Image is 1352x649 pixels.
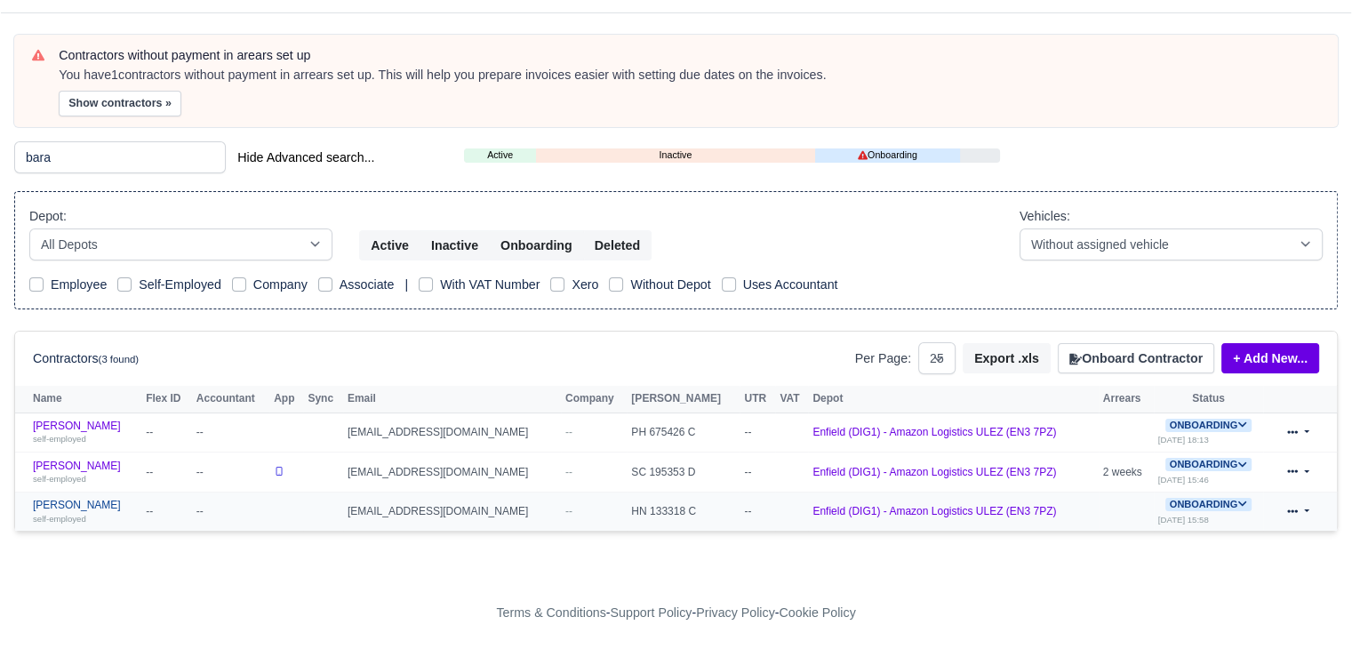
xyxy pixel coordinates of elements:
[1165,419,1252,431] a: Onboarding
[464,148,536,163] a: Active
[253,275,308,295] label: Company
[812,505,1056,517] a: Enfield (DIG1) - Amazon Logistics ULEZ (EN3 7PZ)
[696,605,775,620] a: Privacy Policy
[33,434,86,444] small: self-employed
[51,275,107,295] label: Employee
[740,413,775,453] td: --
[404,277,408,292] span: |
[15,386,141,413] th: Name
[565,466,572,478] span: --
[269,386,303,413] th: App
[33,499,137,525] a: [PERSON_NAME] self-employed
[611,605,692,620] a: Support Policy
[192,413,269,453] td: --
[192,453,269,493] td: --
[59,67,1320,84] div: You have contractors without payment in arrears set up. This will help you prepare invoices easie...
[340,275,395,295] label: Associate
[343,453,561,493] td: [EMAIL_ADDRESS][DOMAIN_NAME]
[740,386,775,413] th: UTR
[489,230,584,260] button: Onboarding
[627,492,740,531] td: HN 133318 C
[1154,386,1263,413] th: Status
[33,351,139,366] h6: Contractors
[33,514,86,524] small: self-employed
[14,141,226,173] input: Search (by name, email, transporter id) ...
[583,230,652,260] button: Deleted
[33,420,137,445] a: [PERSON_NAME] self-employed
[572,275,598,295] label: Xero
[359,230,420,260] button: Active
[59,91,181,116] button: Show contractors »
[141,413,192,453] td: --
[1158,435,1209,445] small: [DATE] 18:13
[440,275,540,295] label: With VAT Number
[812,466,1056,478] a: Enfield (DIG1) - Amazon Logistics ULEZ (EN3 7PZ)
[1099,386,1154,413] th: Arrears
[343,492,561,531] td: [EMAIL_ADDRESS][DOMAIN_NAME]
[963,343,1051,373] button: Export .xls
[740,492,775,531] td: --
[33,460,137,485] a: [PERSON_NAME] self-employed
[775,386,808,413] th: VAT
[1214,343,1319,373] div: + Add New...
[420,230,490,260] button: Inactive
[343,386,561,413] th: Email
[192,386,269,413] th: Accountant
[141,386,192,413] th: Flex ID
[1165,419,1252,432] span: Onboarding
[496,605,605,620] a: Terms & Conditions
[33,474,86,484] small: self-employed
[59,48,1320,63] h6: Contractors without payment in arears set up
[141,492,192,531] td: --
[565,505,572,517] span: --
[1020,206,1070,227] label: Vehicles:
[627,386,740,413] th: [PERSON_NAME]
[226,142,386,172] button: Hide Advanced search...
[192,492,269,531] td: --
[779,605,855,620] a: Cookie Policy
[565,426,572,438] span: --
[1221,343,1319,373] a: + Add New...
[630,275,710,295] label: Without Depot
[29,206,67,227] label: Depot:
[303,386,342,413] th: Sync
[627,413,740,453] td: PH 675426 C
[1058,343,1214,373] button: Onboard Contractor
[139,275,221,295] label: Self-Employed
[855,349,911,369] label: Per Page:
[1033,444,1352,649] iframe: Chat Widget
[743,275,838,295] label: Uses Accountant
[561,386,627,413] th: Company
[808,386,1098,413] th: Depot
[99,354,140,365] small: (3 found)
[111,68,118,82] strong: 1
[815,148,960,163] a: Onboarding
[812,426,1056,438] a: Enfield (DIG1) - Amazon Logistics ULEZ (EN3 7PZ)
[536,148,815,163] a: Inactive
[627,453,740,493] td: SC 195353 D
[141,453,192,493] td: --
[740,453,775,493] td: --
[170,603,1183,623] div: - - -
[343,413,561,453] td: [EMAIL_ADDRESS][DOMAIN_NAME]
